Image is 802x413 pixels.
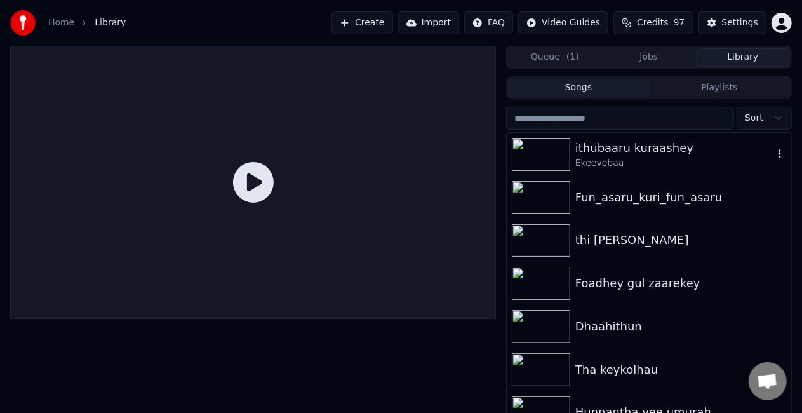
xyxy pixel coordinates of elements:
div: Settings [722,17,758,29]
div: Ekeevebaa [575,157,773,170]
button: Queue [508,48,602,67]
img: youka [10,10,36,36]
span: Library [95,17,126,29]
button: Settings [698,11,766,34]
div: thi [PERSON_NAME] [575,231,786,249]
button: Library [696,48,790,67]
div: Tha keykolhau [575,361,786,379]
div: ithubaaru kuraashey [575,139,773,157]
button: Playlists [649,79,790,97]
div: Open chat [749,362,787,400]
button: Songs [508,79,649,97]
div: Fun_asaru_kuri_fun_asaru [575,189,786,207]
span: 97 [674,17,685,29]
div: Dhaahithun [575,318,786,335]
button: Credits97 [613,11,693,34]
button: Create [331,11,393,34]
div: Foadhey gul zaarekey [575,274,786,292]
button: Video Guides [518,11,608,34]
a: Home [48,17,74,29]
button: Import [398,11,459,34]
span: Credits [637,17,668,29]
button: Jobs [602,48,696,67]
span: Sort [745,112,763,125]
span: ( 1 ) [566,51,579,64]
button: FAQ [464,11,513,34]
nav: breadcrumb [48,17,126,29]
